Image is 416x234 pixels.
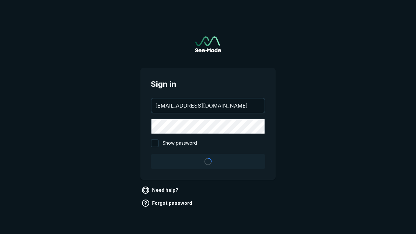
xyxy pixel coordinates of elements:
a: Go to sign in [195,36,221,52]
input: your@email.com [151,98,265,113]
img: See-Mode Logo [195,36,221,52]
a: Need help? [140,185,181,195]
a: Forgot password [140,198,195,208]
span: Sign in [151,78,265,90]
span: Show password [162,139,197,147]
